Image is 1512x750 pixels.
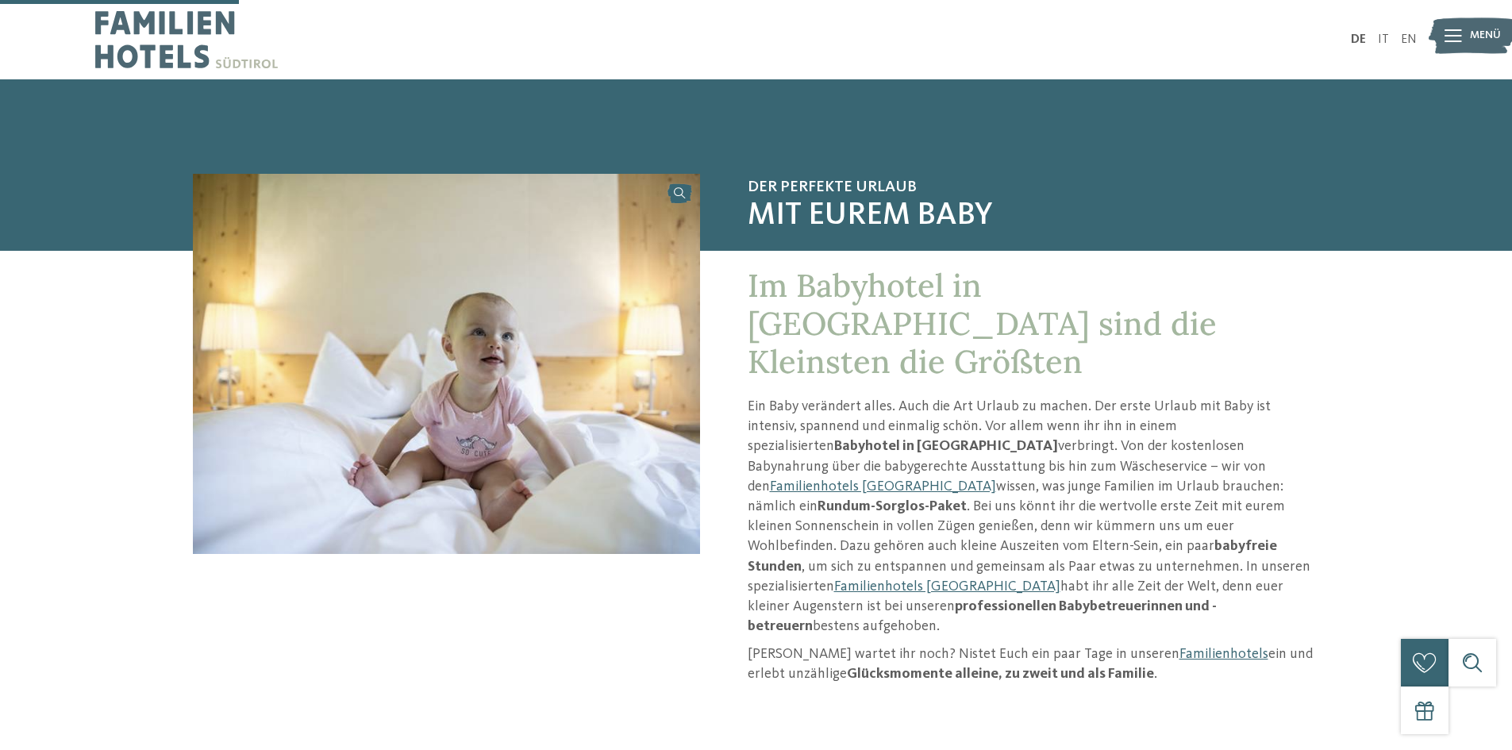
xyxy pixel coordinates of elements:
[1378,33,1389,46] a: IT
[748,178,1320,197] span: Der perfekte Urlaub
[1401,33,1417,46] a: EN
[748,265,1217,382] span: Im Babyhotel in [GEOGRAPHIC_DATA] sind die Kleinsten die Größten
[748,539,1277,573] strong: babyfreie Stunden
[748,644,1320,684] p: [PERSON_NAME] wartet ihr noch? Nistet Euch ein paar Tage in unseren ein und erlebt unzählige .
[818,499,967,513] strong: Rundum-Sorglos-Paket
[847,667,1154,681] strong: Glücksmomente alleine, zu zweit und als Familie
[193,174,700,554] img: Babyhotel in Südtirol für einen ganz entspannten Urlaub
[748,599,1217,633] strong: professionellen Babybetreuerinnen und -betreuern
[1351,33,1366,46] a: DE
[748,197,1320,235] span: mit eurem Baby
[770,479,996,494] a: Familienhotels [GEOGRAPHIC_DATA]
[1179,647,1268,661] a: Familienhotels
[748,397,1320,637] p: Ein Baby verändert alles. Auch die Art Urlaub zu machen. Der erste Urlaub mit Baby ist intensiv, ...
[834,439,1058,453] strong: Babyhotel in [GEOGRAPHIC_DATA]
[1470,28,1501,44] span: Menü
[834,579,1060,594] a: Familienhotels [GEOGRAPHIC_DATA]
